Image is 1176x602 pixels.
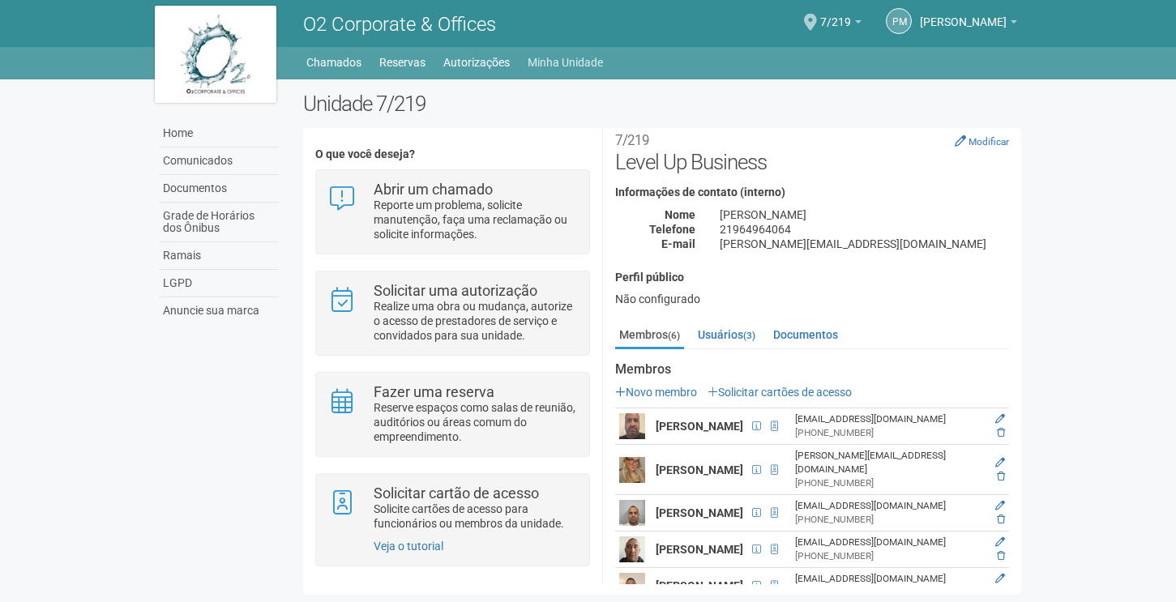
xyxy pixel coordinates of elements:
[374,540,443,553] a: Veja o tutorial
[315,148,590,160] h4: O que você deseja?
[955,134,1009,147] a: Modificar
[159,175,279,203] a: Documentos
[997,550,1005,561] a: Excluir membro
[374,485,539,502] strong: Solicitar cartão de acesso
[615,292,1009,306] div: Não configurado
[886,8,912,34] a: PM
[769,322,842,347] a: Documentos
[920,18,1017,31] a: [PERSON_NAME]
[303,13,496,36] span: O2 Corporate & Offices
[328,284,577,343] a: Solicitar uma autorização Realize uma obra ou mudança, autorize o acesso de prestadores de serviç...
[795,412,980,426] div: [EMAIL_ADDRESS][DOMAIN_NAME]
[374,299,577,343] p: Realize uma obra ou mudança, autorize o acesso de prestadores de serviço e convidados para sua un...
[820,18,862,31] a: 7/219
[615,322,684,349] a: Membros(6)
[619,457,645,483] img: user.png
[159,297,279,324] a: Anuncie sua marca
[619,573,645,599] img: user.png
[997,471,1005,482] a: Excluir membro
[656,420,743,433] strong: [PERSON_NAME]
[708,222,1021,237] div: 21964964064
[656,506,743,519] strong: [PERSON_NAME]
[708,386,852,399] a: Solicitar cartões de acesso
[969,136,1009,147] small: Modificar
[155,6,276,103] img: logo.jpg
[159,270,279,297] a: LGPD
[995,573,1005,584] a: Editar membro
[159,203,279,242] a: Grade de Horários dos Ônibus
[159,120,279,147] a: Home
[619,413,645,439] img: user.png
[443,51,510,74] a: Autorizações
[743,330,755,341] small: (3)
[997,514,1005,525] a: Excluir membro
[615,126,1009,174] h2: Level Up Business
[619,500,645,526] img: user.png
[159,147,279,175] a: Comunicados
[328,486,577,531] a: Solicitar cartão de acesso Solicite cartões de acesso para funcionários ou membros da unidade.
[379,51,425,74] a: Reservas
[649,223,695,236] strong: Telefone
[615,271,1009,284] h4: Perfil público
[303,92,1022,116] h2: Unidade 7/219
[328,385,577,444] a: Fazer uma reserva Reserve espaços como salas de reunião, auditórios ou áreas comum do empreendime...
[694,322,759,347] a: Usuários(3)
[708,237,1021,251] div: [PERSON_NAME][EMAIL_ADDRESS][DOMAIN_NAME]
[708,207,1021,222] div: [PERSON_NAME]
[795,536,980,549] div: [EMAIL_ADDRESS][DOMAIN_NAME]
[374,181,493,198] strong: Abrir um chamado
[615,132,649,148] small: 7/219
[615,186,1009,199] h4: Informações de contato (interno)
[795,449,980,476] div: [PERSON_NAME][EMAIL_ADDRESS][DOMAIN_NAME]
[615,362,1009,377] strong: Membros
[795,476,980,490] div: [PHONE_NUMBER]
[795,572,980,586] div: [EMAIL_ADDRESS][DOMAIN_NAME]
[995,536,1005,548] a: Editar membro
[795,549,980,563] div: [PHONE_NUMBER]
[995,457,1005,468] a: Editar membro
[656,463,743,476] strong: [PERSON_NAME]
[795,499,980,513] div: [EMAIL_ADDRESS][DOMAIN_NAME]
[374,282,537,299] strong: Solicitar uma autorização
[615,386,697,399] a: Novo membro
[528,51,603,74] a: Minha Unidade
[795,513,980,527] div: [PHONE_NUMBER]
[656,543,743,556] strong: [PERSON_NAME]
[374,383,494,400] strong: Fazer uma reserva
[995,413,1005,425] a: Editar membro
[374,198,577,241] p: Reporte um problema, solicite manutenção, faça uma reclamação ou solicite informações.
[306,51,361,74] a: Chamados
[159,242,279,270] a: Ramais
[795,426,980,440] div: [PHONE_NUMBER]
[995,500,1005,511] a: Editar membro
[661,237,695,250] strong: E-mail
[328,182,577,241] a: Abrir um chamado Reporte um problema, solicite manutenção, faça uma reclamação ou solicite inform...
[665,208,695,221] strong: Nome
[619,536,645,562] img: user.png
[374,502,577,531] p: Solicite cartões de acesso para funcionários ou membros da unidade.
[656,579,743,592] strong: [PERSON_NAME]
[668,330,680,341] small: (6)
[374,400,577,444] p: Reserve espaços como salas de reunião, auditórios ou áreas comum do empreendimento.
[997,427,1005,438] a: Excluir membro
